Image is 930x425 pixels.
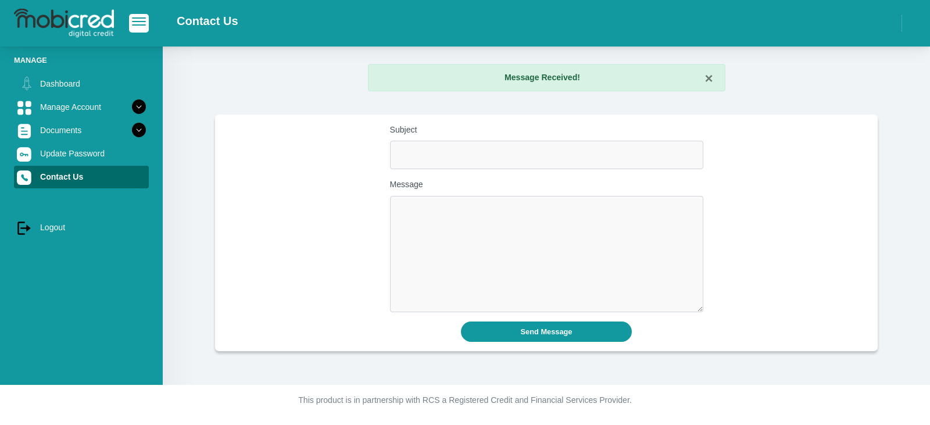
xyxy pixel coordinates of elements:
img: logo-mobicred.svg [14,9,114,38]
strong: Message Received! [505,73,580,82]
p: This product is in partnership with RCS a Registered Credit and Financial Services Provider. [142,394,788,406]
a: Manage Account [14,96,149,118]
a: Dashboard [14,73,149,95]
label: Message [390,178,703,191]
h2: Contact Us [177,14,238,28]
a: Contact Us [14,166,149,188]
button: × [704,72,713,85]
a: Logout [14,216,149,238]
a: Update Password [14,142,149,165]
label: Subject [390,124,703,136]
li: Manage [14,55,149,66]
a: Documents [14,119,149,141]
button: Send Message [461,322,632,342]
